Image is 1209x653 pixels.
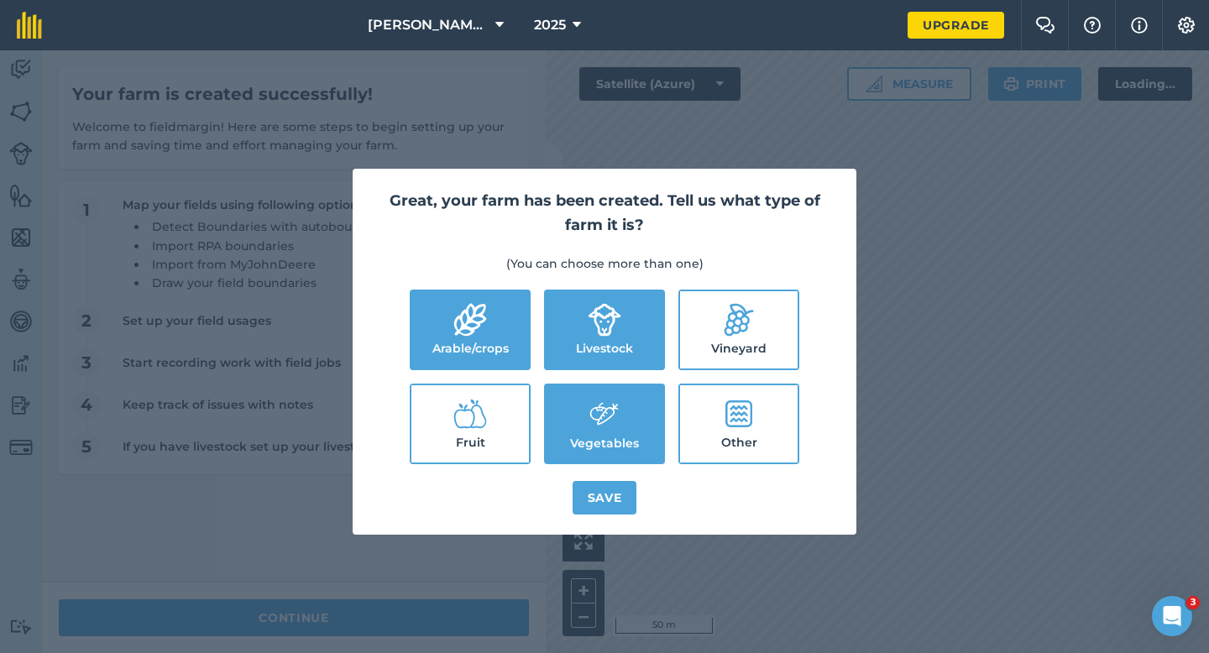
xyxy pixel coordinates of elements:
label: Arable/crops [411,291,529,368]
span: 3 [1186,596,1200,609]
img: fieldmargin Logo [17,12,42,39]
label: Other [680,385,798,462]
h2: Great, your farm has been created. Tell us what type of farm it is? [373,189,836,238]
img: svg+xml;base64,PHN2ZyB4bWxucz0iaHR0cDovL3d3dy53My5vcmcvMjAwMC9zdmciIHdpZHRoPSIxNyIgaGVpZ2h0PSIxNy... [1131,15,1148,35]
img: A question mark icon [1082,17,1102,34]
img: Two speech bubbles overlapping with the left bubble in the forefront [1035,17,1055,34]
button: Save [573,481,637,515]
a: Upgrade [908,12,1004,39]
span: [PERSON_NAME] Farming Partnership [368,15,489,35]
img: A cog icon [1176,17,1196,34]
span: 2025 [534,15,566,35]
p: (You can choose more than one) [373,254,836,273]
label: Vineyard [680,291,798,368]
iframe: Intercom live chat [1152,596,1192,636]
label: Vegetables [546,385,663,462]
label: Livestock [546,291,663,368]
label: Fruit [411,385,529,462]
